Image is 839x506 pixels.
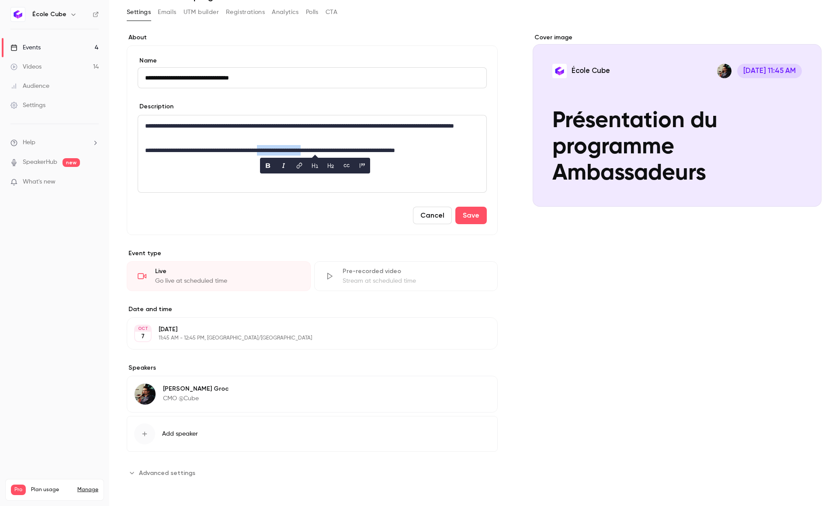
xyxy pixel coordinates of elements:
[155,277,300,285] div: Go live at scheduled time
[355,159,369,173] button: blockquote
[533,33,822,42] label: Cover image
[135,326,151,332] div: OCT
[127,376,498,412] div: Thomas Groc[PERSON_NAME] GrocCMO @Cube
[62,158,80,167] span: new
[138,102,173,111] label: Description
[77,486,98,493] a: Manage
[127,5,151,19] button: Settings
[135,384,156,405] img: Thomas Groc
[455,207,487,224] button: Save
[11,7,25,21] img: École Cube
[163,394,229,403] p: CMO @Cube
[277,159,291,173] button: italic
[127,364,498,372] label: Speakers
[163,385,229,393] p: [PERSON_NAME] Groc
[31,486,72,493] span: Plan usage
[127,466,201,480] button: Advanced settings
[10,43,41,52] div: Events
[138,115,487,193] section: description
[184,5,219,19] button: UTM builder
[272,5,299,19] button: Analytics
[127,466,498,480] section: Advanced settings
[138,115,486,192] div: editor
[306,5,319,19] button: Polls
[533,33,822,207] section: Cover image
[10,82,49,90] div: Audience
[292,159,306,173] button: link
[226,5,265,19] button: Registrations
[127,33,498,42] label: About
[10,138,99,147] li: help-dropdown-opener
[138,56,487,65] label: Name
[314,261,498,291] div: Pre-recorded videoStream at scheduled time
[127,305,498,314] label: Date and time
[139,468,195,478] span: Advanced settings
[10,101,45,110] div: Settings
[10,62,42,71] div: Videos
[159,335,451,342] p: 11:45 AM - 12:45 PM, [GEOGRAPHIC_DATA]/[GEOGRAPHIC_DATA]
[11,485,26,495] span: Pro
[261,159,275,173] button: bold
[23,177,55,187] span: What's new
[343,267,487,276] div: Pre-recorded video
[23,158,57,167] a: SpeakerHub
[155,267,300,276] div: Live
[127,249,498,258] p: Event type
[32,10,66,19] h6: École Cube
[127,261,311,291] div: LiveGo live at scheduled time
[88,178,99,186] iframe: Noticeable Trigger
[23,138,35,147] span: Help
[326,5,337,19] button: CTA
[162,430,198,438] span: Add speaker
[413,207,452,224] button: Cancel
[159,325,451,334] p: [DATE]
[343,277,487,285] div: Stream at scheduled time
[158,5,176,19] button: Emails
[127,416,498,452] button: Add speaker
[141,332,145,341] p: 7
